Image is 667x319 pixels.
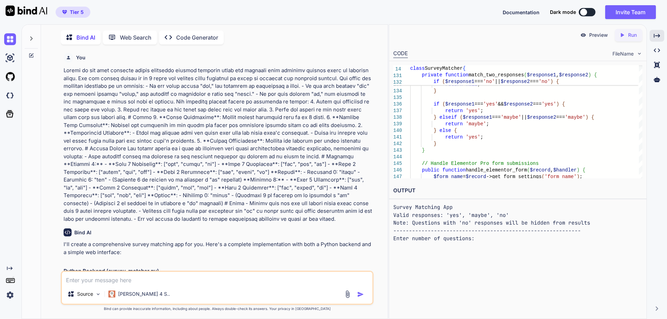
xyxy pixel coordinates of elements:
span: { [454,128,457,133]
div: 138 [393,114,401,121]
h6: Bind AI [74,229,91,236]
div: 135 [393,94,401,101]
div: 145 [393,160,401,167]
p: Web Search [120,33,151,42]
span: { [556,79,559,84]
h2: OUTPUT [389,183,647,199]
span: // Handle Elementor Pro form submissions [422,161,538,166]
span: === [492,115,501,120]
div: 141 [393,134,401,141]
span: } [434,141,436,146]
span: ( [460,115,463,120]
div: 146 [393,167,401,174]
span: { [594,72,597,78]
div: 142 [393,141,401,147]
img: ai-studio [4,52,16,64]
span: $handler [553,167,576,173]
span: ) [556,101,559,107]
span: === [533,101,542,107]
span: 'maybe' [466,121,486,127]
span: return [445,108,462,114]
span: $response1 [445,101,474,107]
span: $response2 [504,101,533,107]
span: 'maybe' [501,115,521,120]
span: ( [442,101,445,107]
span: = [463,174,466,179]
img: darkCloudIdeIcon [4,90,16,101]
span: 'no' [538,79,550,84]
span: return [445,134,462,140]
span: } [434,115,436,120]
span: ( [527,167,530,173]
span: , [550,167,553,173]
span: { [591,115,594,120]
span: $response2 [559,72,588,78]
span: elseif [439,115,457,120]
p: Bind AI [76,33,95,42]
span: } [434,128,436,133]
span: 'yes' [542,101,556,107]
p: Loremi do sit amet consecte adipis elitseddo eiusmod temporin utlab etd magnaali enim adminimv qu... [64,67,372,223]
span: 'form_name' [544,174,576,179]
span: ) [550,79,553,84]
span: 'maybe' [565,115,585,120]
span: return [445,82,462,87]
span: ( [542,174,544,179]
span: function [445,72,468,78]
span: ) [577,174,579,179]
div: 134 [393,88,401,94]
img: Claude 4 Sonnet [108,291,115,297]
span: { [562,101,565,107]
div: 136 [393,101,401,108]
img: chevron down [636,51,642,57]
img: icon [357,291,364,298]
span: || [521,115,527,120]
span: ; [477,82,480,87]
span: Dark mode [550,9,576,16]
h6: You [76,54,85,61]
span: ) [577,167,579,173]
p: Bind can provide inaccurate information, including about people. Always double-check its answers.... [61,306,373,311]
span: SurveyMatcher [425,66,463,71]
span: $response1 [463,115,492,120]
span: } [422,148,425,153]
span: $response2 [527,115,556,120]
span: && [498,101,504,107]
span: } [434,88,436,94]
span: ; [579,174,582,179]
span: ; [480,134,483,140]
span: 'no' [483,79,495,84]
span: 131 [393,73,401,79]
span: return [445,121,462,127]
img: Pick Models [95,291,101,297]
p: Code Generator [176,33,218,42]
span: ->get_form_settings [486,174,542,179]
span: $response2 [501,79,530,84]
span: ( [442,79,445,84]
span: 'yes' [466,134,480,140]
span: else [439,128,451,133]
span: { [582,167,585,173]
span: Tier 5 [70,9,84,16]
span: $response1 [445,79,474,84]
span: $form_name [434,174,463,179]
div: 140 [393,127,401,134]
button: Documentation [503,9,540,16]
span: === [556,115,565,120]
img: githubLight [4,71,16,83]
span: 14 [393,66,401,73]
h2: Python Backend (survey_matcher.py) [64,267,372,275]
pre: Survey Matching App Valid responses: 'yes', 'maybe', 'no' Note: Questions with 'no' responses wil... [393,203,642,243]
span: ; [486,121,489,127]
div: 144 [393,154,401,160]
span: 132 [393,79,401,86]
span: private [422,72,442,78]
span: || [495,79,501,84]
p: Run [628,32,637,39]
span: FileName [612,50,634,57]
span: match_two_responses [469,72,524,78]
span: $response1 [527,72,556,78]
div: 147 [393,174,401,180]
span: ; [480,108,483,114]
span: , [556,72,559,78]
